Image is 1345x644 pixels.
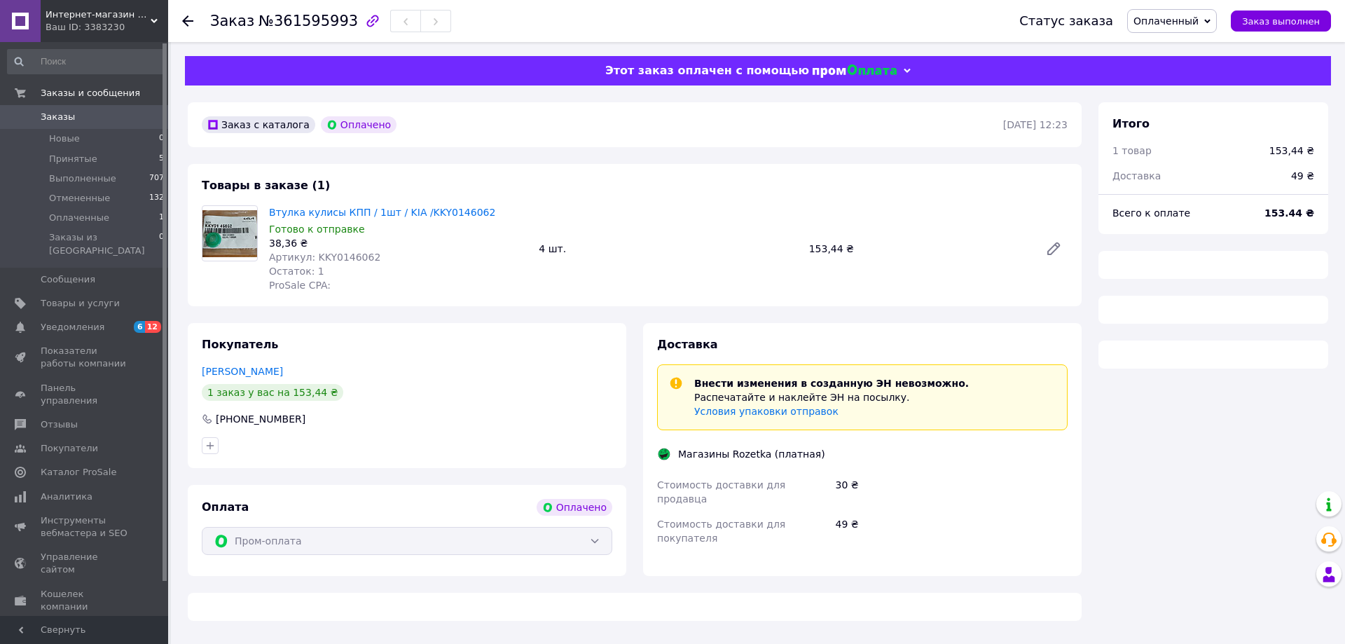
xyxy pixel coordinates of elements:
span: 132 [149,192,164,205]
p: Распечатайте и наклейте ЭН на посылку. [694,390,969,404]
span: 5 [159,153,164,165]
div: Ваш ID: 3383230 [46,21,168,34]
div: 49 ₴ [1283,160,1323,191]
span: Показатели работы компании [41,345,130,370]
div: 1 заказ у вас на 153,44 ₴ [202,384,343,401]
span: Отмененные [49,192,110,205]
input: Поиск [7,49,165,74]
span: 12 [145,321,161,333]
span: 1 [159,212,164,224]
a: Втулка кулисы КПП / 1шт / KIA /KKY0146062 [269,207,495,218]
span: Внести изменения в созданную ЭН невозможно. [694,378,969,389]
img: evopay logo [813,64,897,78]
span: Сообщения [41,273,95,286]
span: 707 [149,172,164,185]
span: Всего к оплате [1112,207,1190,219]
div: 153,44 ₴ [1269,144,1314,158]
span: Управление сайтом [41,551,130,576]
span: Новые [49,132,80,145]
span: Оплаченные [49,212,109,224]
span: 6 [134,321,145,333]
span: Каталог ProSale [41,466,116,479]
span: Отзывы [41,418,78,431]
span: Инструменты вебмастера и SEO [41,514,130,540]
div: Статус заказа [1019,14,1113,28]
a: Редактировать [1040,235,1068,263]
span: Этот заказ оплачен с помощью [605,64,809,77]
span: Доставка [657,338,718,351]
span: Интернет-магазин АВТОВИНТ [46,8,151,21]
span: Аналитика [41,491,92,503]
div: 49 ₴ [833,512,1070,551]
span: Заказ [210,13,254,29]
time: [DATE] 12:23 [1003,119,1068,130]
span: Уведомления [41,321,104,334]
span: 1 товар [1112,145,1152,156]
span: Готово к отправке [269,224,365,235]
span: Принятые [49,153,97,165]
img: Втулка кулисы КПП / 1шт / KIA /KKY0146062 [202,210,257,257]
div: 4 шт. [533,239,803,259]
div: 153,44 ₴ [803,239,1034,259]
a: [PERSON_NAME] [202,366,283,377]
span: Товары в заказе (1) [202,179,330,192]
div: Заказ с каталога [202,116,315,133]
span: 0 [159,231,164,256]
div: 30 ₴ [833,472,1070,512]
span: Итого [1112,117,1150,130]
div: Оплачено [321,116,396,133]
span: Оплата [202,500,249,514]
span: Остаток: 1 [269,266,324,277]
span: Покупатели [41,442,98,455]
span: №361595993 [258,13,358,29]
span: Доставка [1112,170,1161,181]
span: ProSale CPA: [269,280,331,291]
span: Заказы [41,111,75,123]
span: Стоимость доставки для продавца [657,479,785,505]
span: Выполненные [49,172,116,185]
div: [PHONE_NUMBER] [214,412,307,426]
b: 153.44 ₴ [1264,207,1314,219]
a: Условия упаковки отправок [694,406,839,417]
button: Заказ выполнен [1231,11,1331,32]
span: Товары и услуги [41,297,120,310]
div: Магазины Rozetka (платная) [675,447,829,461]
span: Панель управления [41,382,130,407]
span: Артикул: KKY0146062 [269,252,380,263]
span: Заказы из [GEOGRAPHIC_DATA] [49,231,159,256]
span: Заказы и сообщения [41,87,140,100]
span: 0 [159,132,164,145]
div: Оплачено [537,499,612,516]
span: Покупатель [202,338,278,351]
span: Оплаченный [1133,15,1199,27]
div: Вернуться назад [182,14,193,28]
span: Заказ выполнен [1242,16,1320,27]
div: 38,36 ₴ [269,236,527,250]
span: Кошелек компании [41,588,130,613]
span: Стоимость доставки для покупателя [657,519,785,544]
